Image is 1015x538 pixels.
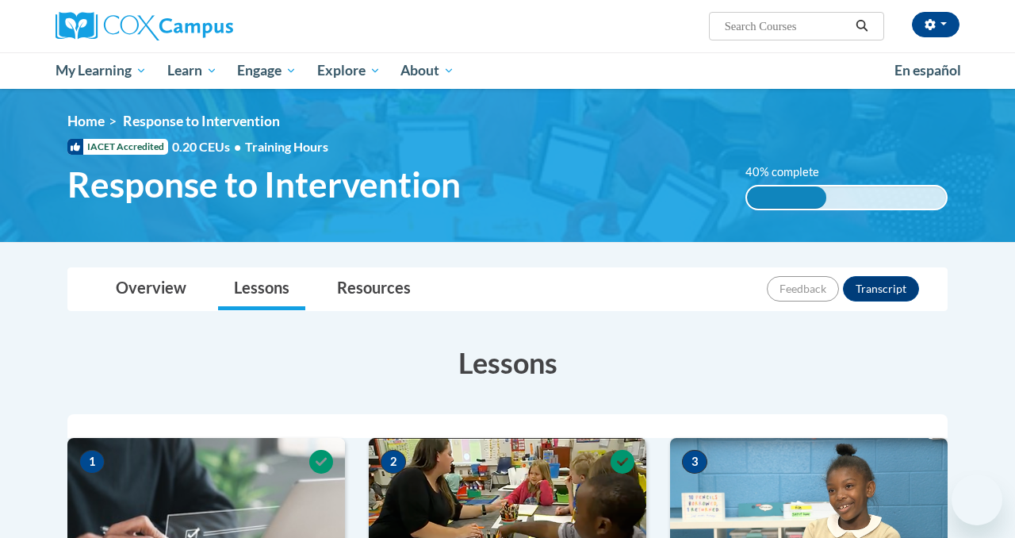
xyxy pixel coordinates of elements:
button: Feedback [767,276,839,302]
img: Cox Campus [56,12,233,40]
div: 40% complete [747,186,826,209]
a: Home [67,113,105,129]
span: Response to Intervention [67,163,461,206]
span: My Learning [56,61,147,80]
button: Search [850,17,874,36]
span: Training Hours [245,139,328,154]
a: Lessons [218,268,305,310]
a: Resources [321,268,427,310]
span: Learn [167,61,217,80]
a: My Learning [45,52,157,89]
h3: Lessons [67,343,948,382]
a: Engage [227,52,307,89]
input: Search Courses [723,17,850,36]
a: Cox Campus [56,12,341,40]
span: IACET Accredited [67,139,168,155]
a: Overview [100,268,202,310]
span: • [234,139,241,154]
a: Explore [307,52,391,89]
button: Transcript [843,276,919,302]
span: 2 [381,450,406,474]
iframe: Button to launch messaging window [952,475,1002,525]
a: Learn [157,52,228,89]
div: Main menu [44,52,971,89]
span: En español [894,62,961,79]
span: 3 [682,450,707,474]
a: En español [884,54,971,87]
span: Explore [317,61,381,80]
span: Response to Intervention [123,113,280,129]
span: 1 [79,450,105,474]
label: 40% complete [745,163,837,181]
span: 0.20 CEUs [172,138,245,156]
a: About [391,52,465,89]
button: Account Settings [912,12,959,37]
span: Engage [237,61,297,80]
span: About [400,61,454,80]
